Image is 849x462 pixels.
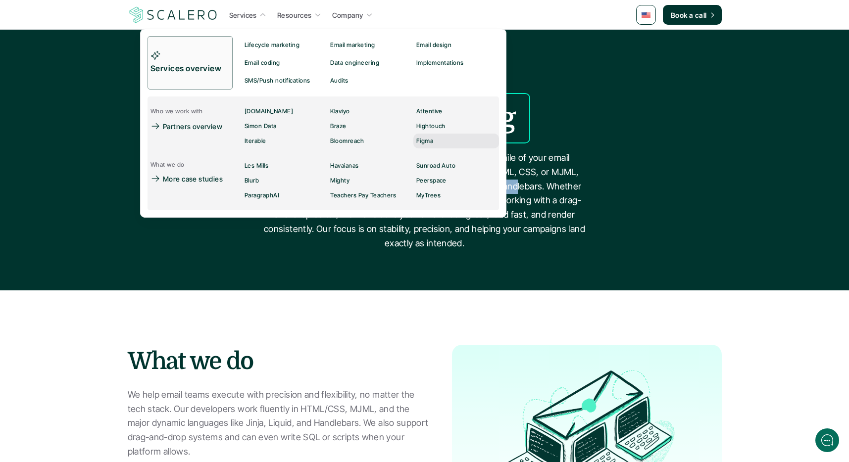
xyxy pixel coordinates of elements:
[330,123,346,130] p: Braze
[150,62,224,75] p: Services overview
[413,54,499,72] a: Implementations
[327,158,413,173] a: Havaianas
[330,59,379,66] p: Data engineering
[242,72,327,90] a: SMS/Push notifications
[330,177,350,184] p: Mighty
[327,36,413,54] a: Email marketing
[330,77,349,84] p: Audits
[663,5,722,25] a: Book a call
[148,119,229,134] a: Partners overview
[163,174,223,184] p: More case studies
[83,346,125,352] span: We run on Gist
[242,188,327,203] a: ParagraphAI
[15,48,183,64] h1: Hi! Welcome to [GEOGRAPHIC_DATA].
[327,72,407,90] a: Audits
[242,54,327,72] a: Email coding
[148,171,233,186] a: More case studies
[277,10,312,20] p: Resources
[150,161,185,168] p: What we do
[245,108,293,115] p: [DOMAIN_NAME]
[245,123,277,130] p: Simon Data
[242,158,327,173] a: Les Mills
[245,77,310,84] p: SMS/Push notifications
[413,36,499,54] a: Email design
[330,42,375,48] p: Email marketing
[413,119,499,134] a: Hightouch
[148,36,233,90] a: Services overview
[150,108,203,115] p: Who we work with
[413,173,499,188] a: Peerspace
[413,158,499,173] a: Sunroad Auto
[815,428,839,452] iframe: gist-messenger-bubble-iframe
[245,59,280,66] p: Email coding
[242,36,327,54] a: Lifecycle marketing
[327,188,413,203] a: Teachers Pay Teachers
[416,192,440,199] p: MyTrees
[416,42,451,48] p: Email design
[245,177,259,184] p: Blurb
[413,134,499,148] a: Figma
[416,123,445,130] p: Hightouch
[416,108,442,115] p: Attentive
[330,162,358,169] p: Havaianas
[416,177,446,184] p: Peerspace
[163,121,222,132] p: Partners overview
[416,59,463,66] p: Implementations
[242,173,327,188] a: Blurb
[229,10,257,20] p: Services
[327,173,413,188] a: Mighty
[128,345,425,378] h2: What we do
[245,162,268,169] p: Les Mills
[327,54,413,72] a: Data engineering
[245,192,279,199] p: ParagraphAI
[327,104,413,119] a: Klaviyo
[416,162,455,169] p: Sunroad Auto
[15,66,183,113] h2: Let us know if we can help with lifecycle marketing.
[128,388,432,459] p: We help email teams execute with precision and flexibility, no matter the tech stack. Our develop...
[327,134,413,148] a: Bloomreach
[245,138,266,144] p: Iterable
[15,131,183,151] button: New conversation
[64,137,119,145] span: New conversation
[242,134,327,148] a: Iterable
[128,6,219,24] a: Scalero company logo
[330,192,396,199] p: Teachers Pay Teachers
[330,138,364,144] p: Bloomreach
[332,10,363,20] p: Company
[671,10,707,20] p: Book a call
[128,5,219,24] img: Scalero company logo
[413,188,499,203] a: MyTrees
[242,104,327,119] a: [DOMAIN_NAME]
[416,138,433,144] p: Figma
[242,119,327,134] a: Simon Data
[327,119,413,134] a: Braze
[245,42,300,48] p: Lifecycle marketing
[413,104,499,119] a: Attentive
[330,108,350,115] p: Klaviyo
